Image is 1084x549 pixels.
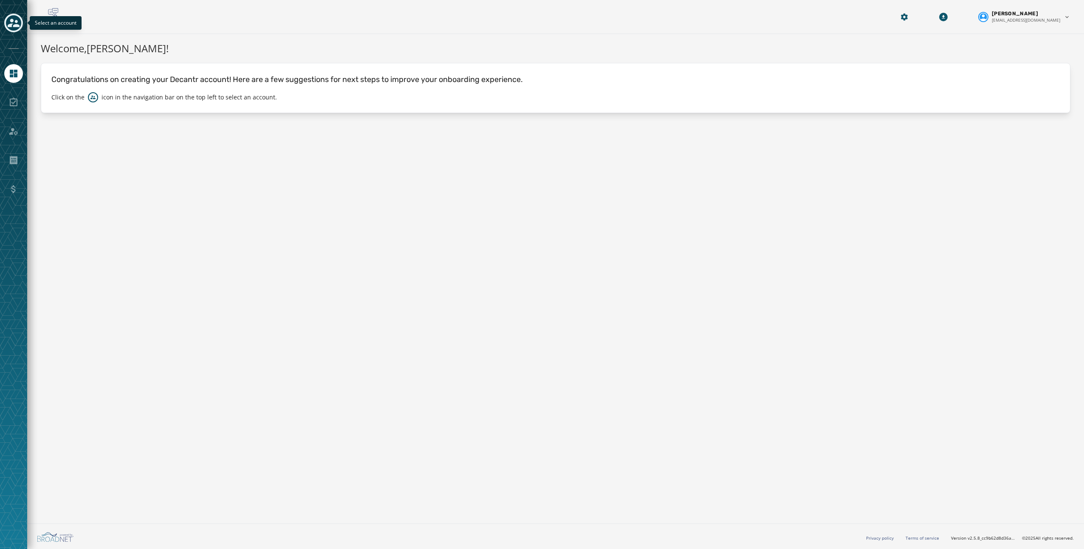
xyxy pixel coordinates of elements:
[866,535,894,541] a: Privacy policy
[897,9,912,25] button: Manage global settings
[951,535,1015,541] span: Version
[41,41,1070,56] h1: Welcome, [PERSON_NAME] !
[51,93,85,102] p: Click on the
[4,14,23,32] button: Toggle account select drawer
[1022,535,1074,541] span: © 2025 All rights reserved.
[4,64,23,83] a: Navigate to Home
[975,7,1074,27] button: User settings
[992,17,1060,23] span: [EMAIL_ADDRESS][DOMAIN_NAME]
[968,535,1015,541] span: v2.5.8_cc9b62d8d36ac40d66e6ee4009d0e0f304571100
[35,19,76,26] span: Select an account
[102,93,277,102] p: icon in the navigation bar on the top left to select an account.
[906,535,939,541] a: Terms of service
[936,9,951,25] button: Download Menu
[51,74,1060,85] p: Congratulations on creating your Decantr account! Here are a few suggestions for next steps to im...
[992,10,1038,17] span: [PERSON_NAME]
